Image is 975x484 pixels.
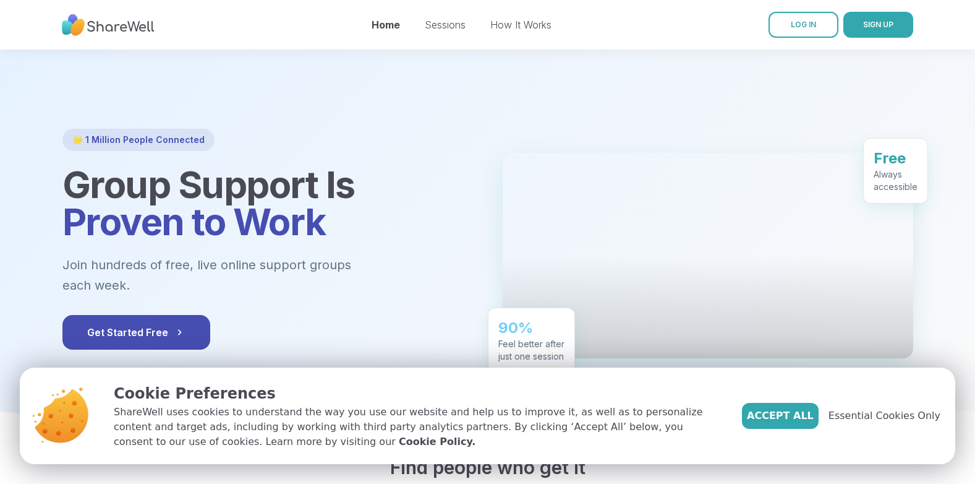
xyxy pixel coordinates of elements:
a: Home [372,19,400,31]
div: Free [874,148,918,168]
div: Feel better after just one session [498,337,564,362]
button: SIGN UP [843,12,913,38]
span: LOG IN [791,20,816,29]
a: How It Works [490,19,551,31]
span: Essential Cookies Only [828,408,940,423]
div: 🌟 1 Million People Connected [62,129,215,151]
span: SIGN UP [863,20,893,29]
span: Proven to Work [62,199,326,244]
p: Cookie Preferences [114,382,722,405]
span: Accept All [747,408,814,423]
h2: Find people who get it [62,456,913,478]
a: LOG IN [769,12,838,38]
p: Join hundreds of free, live online support groups each week. [62,255,419,295]
span: Get Started Free [87,325,185,340]
button: Get Started Free [62,315,210,350]
div: 90% [498,318,564,337]
p: ShareWell uses cookies to understand the way you use our website and help us to improve it, as we... [114,405,722,449]
a: Sessions [425,19,466,31]
a: Cookie Policy. [399,434,475,449]
button: Accept All [742,403,819,429]
div: Always accessible [874,168,918,192]
img: ShareWell Nav Logo [62,8,155,42]
h1: Group Support Is [62,166,473,240]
